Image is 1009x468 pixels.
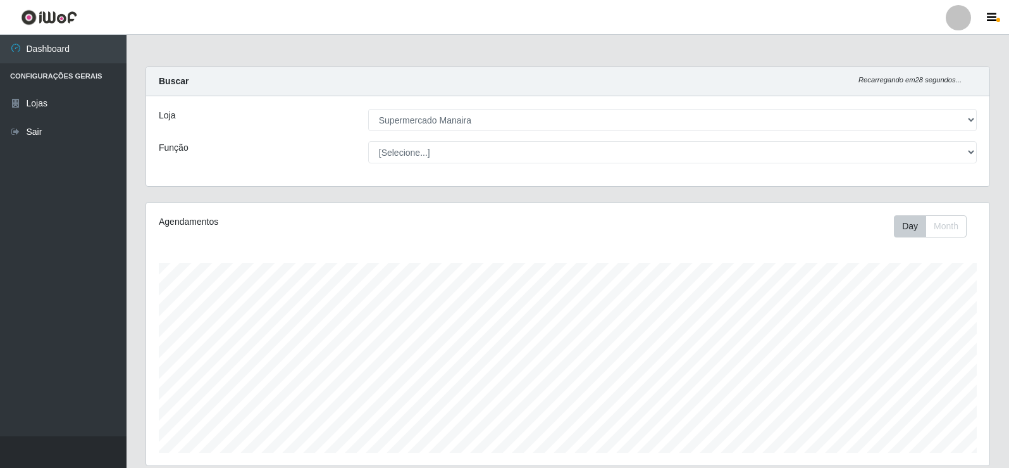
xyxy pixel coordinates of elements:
[21,9,77,25] img: CoreUI Logo
[159,215,488,229] div: Agendamentos
[159,109,175,122] label: Loja
[858,76,962,84] i: Recarregando em 28 segundos...
[894,215,977,237] div: Toolbar with button groups
[159,141,189,155] label: Função
[159,76,189,86] strong: Buscar
[894,215,926,237] button: Day
[925,215,967,237] button: Month
[894,215,967,237] div: First group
